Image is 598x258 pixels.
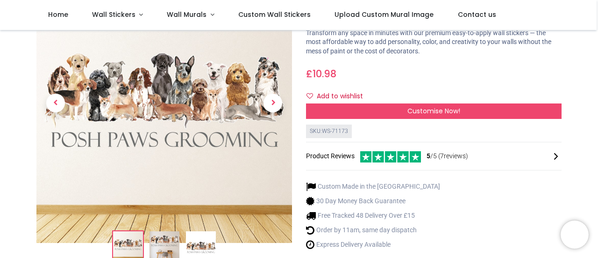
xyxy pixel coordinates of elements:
[92,10,135,19] span: Wall Stickers
[238,10,311,19] span: Custom Wall Stickers
[427,152,430,160] span: 5
[313,67,336,81] span: 10.98
[48,10,68,19] span: Home
[561,221,589,249] iframe: Brevo live chat
[306,29,562,56] p: Transform any space in minutes with our premium easy-to-apply wall stickers — the most affordable...
[46,94,65,112] span: Previous
[167,10,206,19] span: Wall Murals
[427,152,468,161] span: /5 ( 7 reviews)
[306,182,440,192] li: Custom Made in the [GEOGRAPHIC_DATA]
[263,94,282,112] span: Next
[407,106,460,116] span: Customise Now!
[306,93,313,99] i: Add to wishlist
[36,22,75,184] a: Previous
[335,10,434,19] span: Upload Custom Mural Image
[306,150,562,162] div: Product Reviews
[306,211,440,221] li: Free Tracked 48 Delivery Over £15
[306,196,440,206] li: 30 Day Money Back Guarantee
[458,10,496,19] span: Contact us
[254,22,292,184] a: Next
[306,67,336,81] span: £
[306,88,371,104] button: Add to wishlistAdd to wishlist
[306,225,440,235] li: Order by 11am, same day dispatch
[306,125,352,138] div: SKU: WS-71173
[306,240,440,250] li: Express Delivery Available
